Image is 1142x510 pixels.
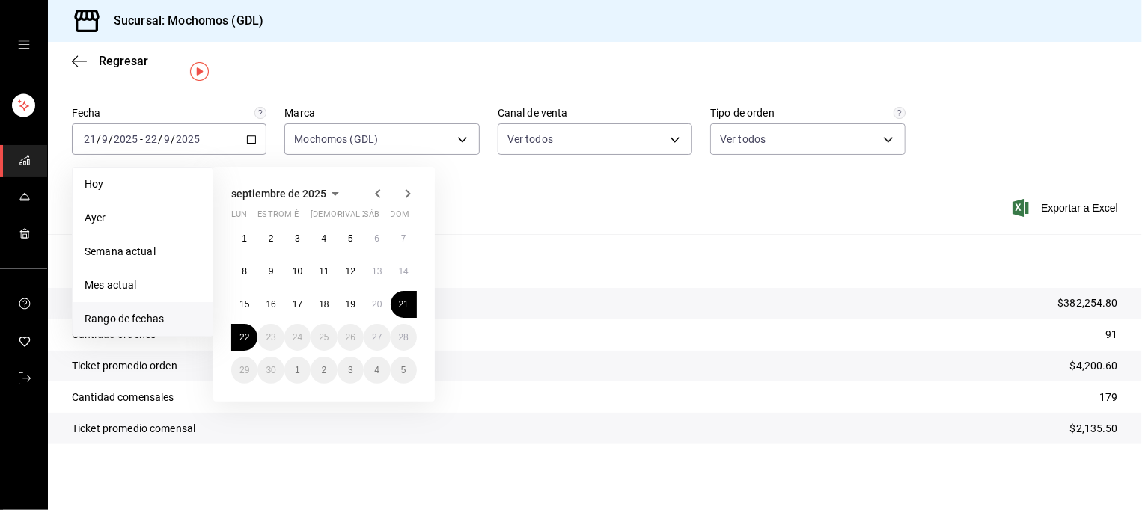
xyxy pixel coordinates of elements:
[72,108,266,119] label: Fecha
[401,365,406,375] abbr: 5 de octubre de 2025
[239,299,249,310] abbr: 15 de septiembre de 2025
[507,132,553,147] span: Ver todos
[1070,421,1118,437] p: $2,135.50
[266,299,275,310] abbr: 16 de septiembre de 2025
[319,299,329,310] abbr: 18 de septiembre de 2025
[175,133,201,145] input: ----
[163,133,171,145] input: --
[242,266,247,277] abbr: 8 de septiembre de 2025
[391,209,409,225] abbr: domingo
[1016,199,1118,217] button: Exportar a Excel
[319,266,329,277] abbr: 11 de septiembre de 2025
[311,291,337,318] button: 18 de septiembre de 2025
[346,332,355,342] abbr: 26 de septiembre de 2025
[83,133,97,145] input: --
[242,233,247,244] abbr: 1 de septiembre de 2025
[498,108,692,119] label: Canal de venta
[144,133,158,145] input: --
[257,209,305,225] abbr: martes
[311,324,337,351] button: 25 de septiembre de 2025
[374,365,379,375] abbr: 4 de octubre de 2025
[364,357,390,384] button: 4 de octubre de 2025
[338,291,364,318] button: 19 de septiembre de 2025
[311,209,399,225] abbr: jueves
[401,233,406,244] abbr: 7 de septiembre de 2025
[293,266,302,277] abbr: 10 de septiembre de 2025
[399,266,409,277] abbr: 14 de septiembre de 2025
[231,209,247,225] abbr: lunes
[171,133,175,145] span: /
[1058,295,1118,311] p: $382,254.80
[269,266,274,277] abbr: 9 de septiembre de 2025
[231,185,344,203] button: septiembre de 2025
[338,324,364,351] button: 26 de septiembre de 2025
[72,358,177,374] p: Ticket promedio orden
[720,132,766,147] span: Ver todos
[257,324,284,351] button: 23 de septiembre de 2025
[85,244,201,259] span: Semana actual
[374,233,379,244] abbr: 6 de septiembre de 2025
[364,324,390,351] button: 27 de septiembre de 2025
[72,421,195,437] p: Ticket promedio comensal
[338,209,379,225] abbr: viernes
[372,332,382,342] abbr: 27 de septiembre de 2025
[97,133,101,145] span: /
[85,176,201,192] span: Hoy
[72,54,148,68] button: Regresar
[269,233,274,244] abbr: 2 de septiembre de 2025
[311,258,337,285] button: 11 de septiembre de 2025
[284,357,311,384] button: 1 de octubre de 2025
[72,252,1118,270] p: Resumen
[391,291,417,318] button: 21 de septiembre de 2025
[364,291,390,318] button: 20 de septiembre de 2025
[85,277,201,293] span: Mes actual
[284,209,299,225] abbr: miércoles
[158,133,162,145] span: /
[284,108,479,119] label: Marca
[101,133,109,145] input: --
[284,258,311,285] button: 10 de septiembre de 2025
[710,108,905,119] label: Tipo de orden
[391,357,417,384] button: 5 de octubre de 2025
[239,365,249,375] abbr: 29 de septiembre de 2025
[257,258,284,285] button: 9 de septiembre de 2025
[364,258,390,285] button: 13 de septiembre de 2025
[322,365,327,375] abbr: 2 de octubre de 2025
[284,225,311,252] button: 3 de septiembre de 2025
[338,357,364,384] button: 3 de octubre de 2025
[338,225,364,252] button: 5 de septiembre de 2025
[190,62,209,81] img: Marcador de información sobre herramientas
[319,332,329,342] abbr: 25 de septiembre de 2025
[284,324,311,351] button: 24 de septiembre de 2025
[293,299,302,310] abbr: 17 de septiembre de 2025
[372,266,382,277] abbr: 13 de septiembre de 2025
[311,225,337,252] button: 4 de septiembre de 2025
[322,233,327,244] abbr: 4 de septiembre de 2025
[391,324,417,351] button: 28 de septiembre de 2025
[293,332,302,342] abbr: 24 de septiembre de 2025
[257,225,284,252] button: 2 de septiembre de 2025
[113,133,138,145] input: ----
[257,291,284,318] button: 16 de septiembre de 2025
[231,225,257,252] button: 1 de septiembre de 2025
[257,357,284,384] button: 30 de septiembre de 2025
[231,188,326,200] span: septiembre de 2025
[295,233,300,244] abbr: 3 de septiembre de 2025
[254,107,266,119] svg: Información delimitada a máximo 62 días.
[338,258,364,285] button: 12 de septiembre de 2025
[311,357,337,384] button: 2 de octubre de 2025
[109,133,113,145] span: /
[231,324,257,351] button: 22 de septiembre de 2025
[295,365,300,375] abbr: 1 de octubre de 2025
[140,133,143,145] span: -
[364,225,390,252] button: 6 de septiembre de 2025
[1100,390,1118,405] p: 179
[102,12,263,30] h3: Sucursal: Mochomos (GDL)
[294,132,378,147] span: Mochomos (GDL)
[391,225,417,252] button: 7 de septiembre de 2025
[364,209,379,225] abbr: sábado
[239,332,249,342] abbr: 22 de septiembre de 2025
[231,357,257,384] button: 29 de septiembre de 2025
[1041,202,1118,214] font: Exportar a Excel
